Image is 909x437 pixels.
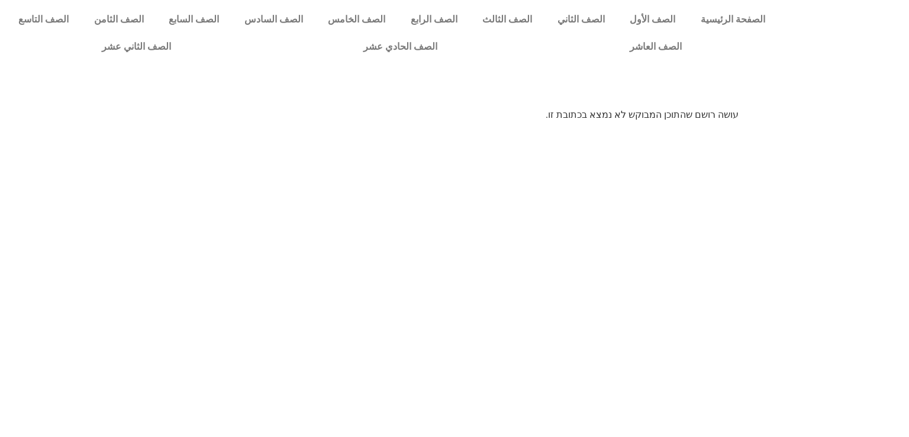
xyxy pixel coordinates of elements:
[170,108,739,122] p: עושה רושם שהתוכן המבוקש לא נמצא בכתובת זו.
[545,6,618,33] a: الصف الثاني
[156,6,232,33] a: الصف السابع
[267,33,534,60] a: الصف الحادي عشر
[688,6,778,33] a: الصفحة الرئيسية
[315,6,398,33] a: الصف الخامس
[82,6,157,33] a: الصف الثامن
[533,33,778,60] a: الصف العاشر
[398,6,470,33] a: الصف الرابع
[6,6,82,33] a: الصف التاسع
[617,6,688,33] a: الصف الأول
[232,6,316,33] a: الصف السادس
[470,6,545,33] a: الصف الثالث
[6,33,267,60] a: الصف الثاني عشر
